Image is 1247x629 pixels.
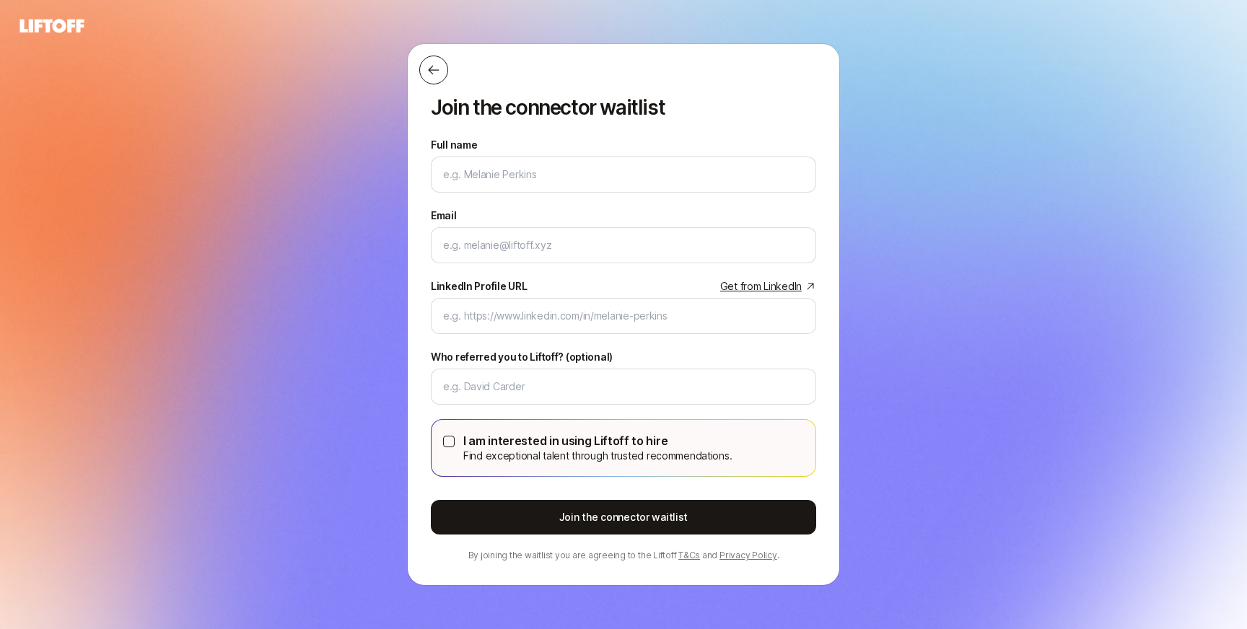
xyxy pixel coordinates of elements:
[443,237,804,254] input: e.g. melanie@liftoff.xyz
[720,278,816,295] a: Get from LinkedIn
[431,136,477,154] label: Full name
[719,550,777,560] a: Privacy Policy
[443,307,804,325] input: e.g. https://www.linkedin.com/in/melanie-perkins
[431,96,816,119] p: Join the connector waitlist
[463,447,732,465] p: Find exceptional talent through trusted recommendations.
[463,431,732,450] p: I am interested in using Liftoff to hire
[678,550,700,560] a: T&Cs
[431,348,613,366] label: Who referred you to Liftoff? (optional)
[431,549,816,562] p: By joining the waitlist you are agreeing to the Liftoff and .
[443,166,804,183] input: e.g. Melanie Perkins
[431,207,457,224] label: Email
[431,278,527,295] div: LinkedIn Profile URL
[431,500,816,535] button: Join the connector waitlist
[443,436,455,447] button: I am interested in using Liftoff to hireFind exceptional talent through trusted recommendations.
[443,378,804,395] input: e.g. David Carder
